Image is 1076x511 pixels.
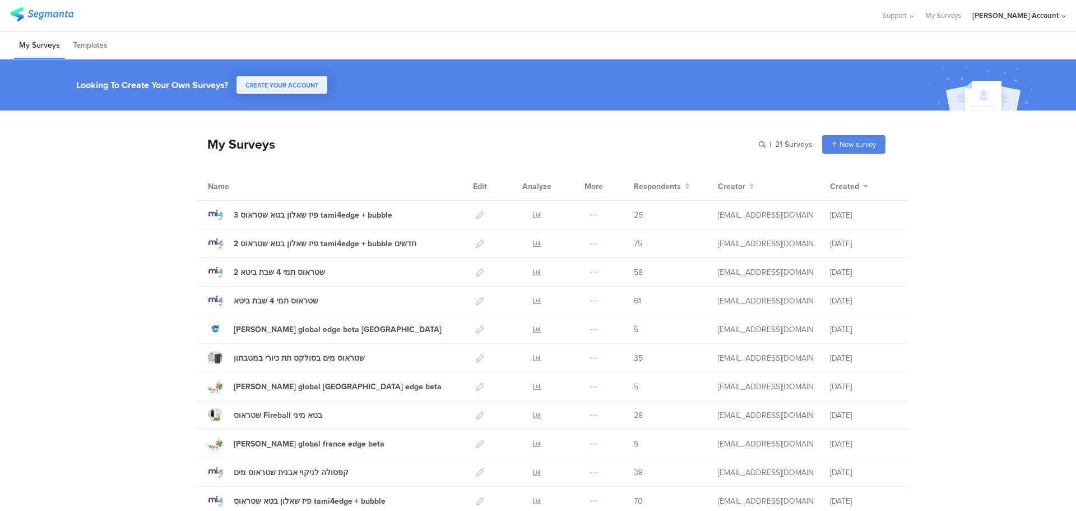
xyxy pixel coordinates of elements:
[76,79,228,91] div: Looking To Create Your Own Surveys?
[468,172,492,200] div: Edit
[830,409,897,421] div: [DATE]
[234,352,365,364] div: שטראוס מים בסולקס תת כיורי במטבחון
[234,495,386,507] div: פיז שאלון בטא שטראוס tami4edge + bubble
[775,139,813,150] span: 21 Surveys
[830,181,868,192] button: Created
[830,209,897,221] div: [DATE]
[924,63,1040,114] img: create_account_image.svg
[634,409,643,421] span: 28
[830,438,897,450] div: [DATE]
[718,181,754,192] button: Creator
[634,209,643,221] span: 25
[718,295,813,307] div: odelya@ifocus-r.com
[718,352,813,364] div: odelya@ifocus-r.com
[634,181,681,192] span: Respondents
[718,266,813,278] div: odelya@ifocus-r.com
[634,238,642,250] span: 75
[208,379,442,394] a: [PERSON_NAME] global [GEOGRAPHIC_DATA] edge beta
[840,139,876,150] span: New survey
[68,33,113,59] li: Templates
[718,467,813,478] div: odelya@ifocus-r.com
[718,438,813,450] div: odelya@ifocus-r.com
[208,322,442,337] a: [PERSON_NAME] global edge beta [GEOGRAPHIC_DATA]
[208,408,322,422] a: שטראוס Fireball בטא מיני
[830,352,897,364] div: [DATE]
[208,494,386,508] a: פיז שאלון בטא שטראוס tami4edge + bubble
[634,352,643,364] span: 35
[718,409,813,421] div: odelya@ifocus-r.com
[196,135,275,154] div: My Surveys
[234,324,442,335] div: Strauss global edge beta Australia
[634,295,641,307] span: 61
[634,381,638,393] span: 5
[234,266,325,278] div: 2 שטראוס תמי 4 שבת ביטא
[830,381,897,393] div: [DATE]
[830,495,897,507] div: [DATE]
[718,324,813,335] div: odelya@ifocus-r.com
[245,81,318,90] span: CREATE YOUR ACCOUNT
[208,465,349,480] a: קפסולה לניקוי אבנית שטראוס מים
[234,409,322,421] div: שטראוס Fireball בטא מיני
[830,266,897,278] div: [DATE]
[208,265,325,279] a: 2 שטראוס תמי 4 שבת ביטא
[208,181,275,192] div: Name
[582,172,606,200] div: More
[10,7,73,21] img: segmanta logo
[634,495,643,507] span: 70
[830,467,897,478] div: [DATE]
[634,467,643,478] span: 38
[634,181,690,192] button: Respondents
[208,208,392,222] a: 3 פיז שאלון בטא שטראוס tami4edge + bubble
[830,181,859,192] span: Created
[234,209,392,221] div: 3 פיז שאלון בטא שטראוס tami4edge + bubble
[718,238,813,250] div: odelya@ifocus-r.com
[208,436,384,451] a: [PERSON_NAME] global france edge beta
[718,181,745,192] span: Creator
[236,76,327,94] button: CREATE YOUR ACCOUNT
[830,324,897,335] div: [DATE]
[718,209,813,221] div: odelya@ifocus-r.com
[234,238,416,250] div: 2 פיז שאלון בטא שטראוס tami4edge + bubble חדשים
[208,351,365,365] a: שטראוס מים בסולקס תת כיורי במטבחון
[882,10,907,21] span: Support
[520,172,554,200] div: Analyze
[234,381,442,393] div: Strauss global Germany edge beta
[634,266,643,278] span: 58
[718,381,813,393] div: odelya@ifocus-r.com
[234,438,384,450] div: Strauss global france edge beta
[634,324,638,335] span: 5
[14,33,65,59] li: My Surveys
[634,438,638,450] span: 5
[718,495,813,507] div: odelya@ifocus-r.com
[830,238,897,250] div: [DATE]
[972,10,1059,21] div: [PERSON_NAME] Account
[768,139,773,150] span: |
[234,467,349,478] div: קפסולה לניקוי אבנית שטראוס מים
[830,295,897,307] div: [DATE]
[208,236,416,251] a: 2 פיז שאלון בטא שטראוס tami4edge + bubble חדשים
[208,293,318,308] a: שטראוס תמי 4 שבת ביטא
[234,295,318,307] div: שטראוס תמי 4 שבת ביטא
